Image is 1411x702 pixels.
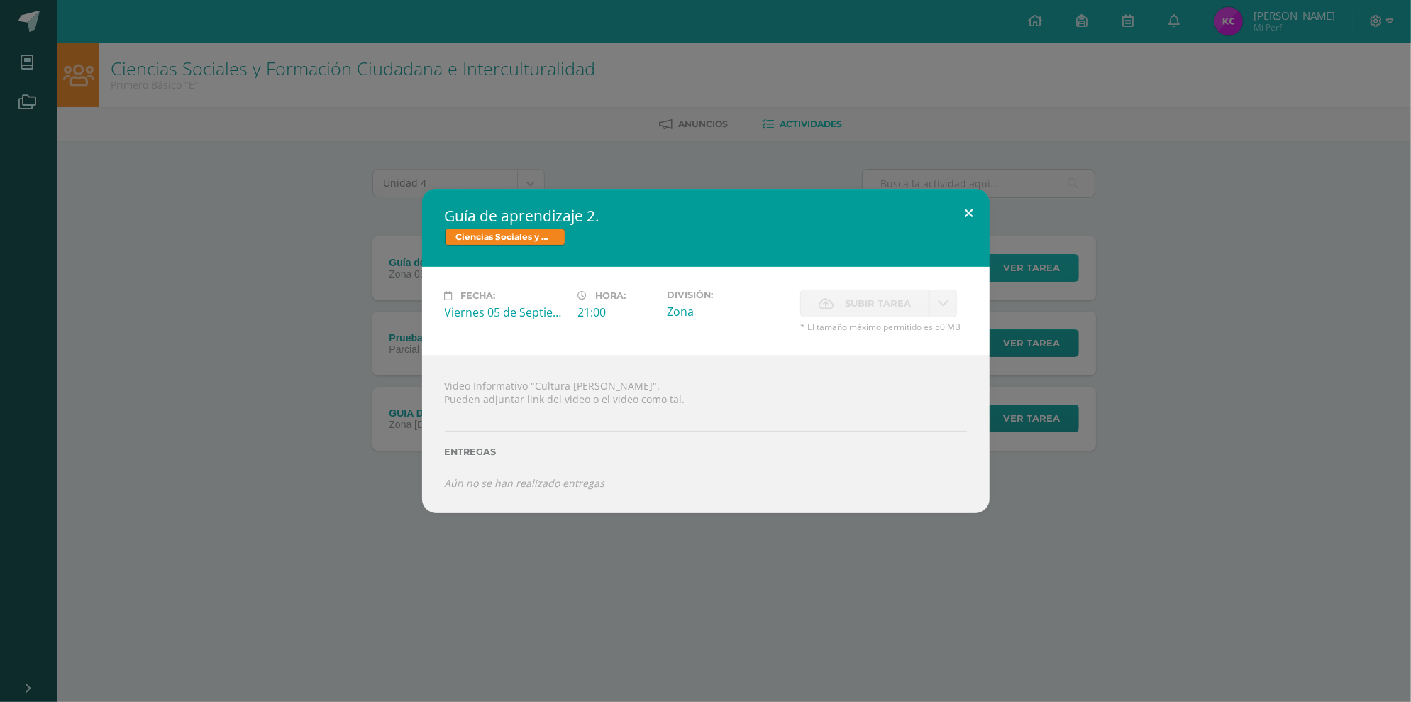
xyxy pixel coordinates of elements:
[667,304,789,319] div: Zona
[929,290,957,317] a: La fecha de entrega ha expirado
[445,446,967,457] label: Entregas
[949,189,990,237] button: Close (Esc)
[422,356,990,512] div: Video Informativo "Cultura [PERSON_NAME]". Pueden adjuntar link del video o el video como tal.
[445,305,567,320] div: Viernes 05 de Septiembre
[667,290,789,300] label: División:
[445,476,605,490] i: Aún no se han realizado entregas
[596,290,626,301] span: Hora:
[461,290,496,301] span: Fecha:
[800,290,929,317] label: La fecha de entrega ha expirado
[578,305,655,320] div: 21:00
[800,321,967,333] span: * El tamaño máximo permitido es 50 MB
[445,206,967,226] h2: Guía de aprendizaje 2.
[845,290,911,317] span: Subir tarea
[445,229,565,246] span: Ciencias Sociales y Formación Ciudadana e Interculturalidad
